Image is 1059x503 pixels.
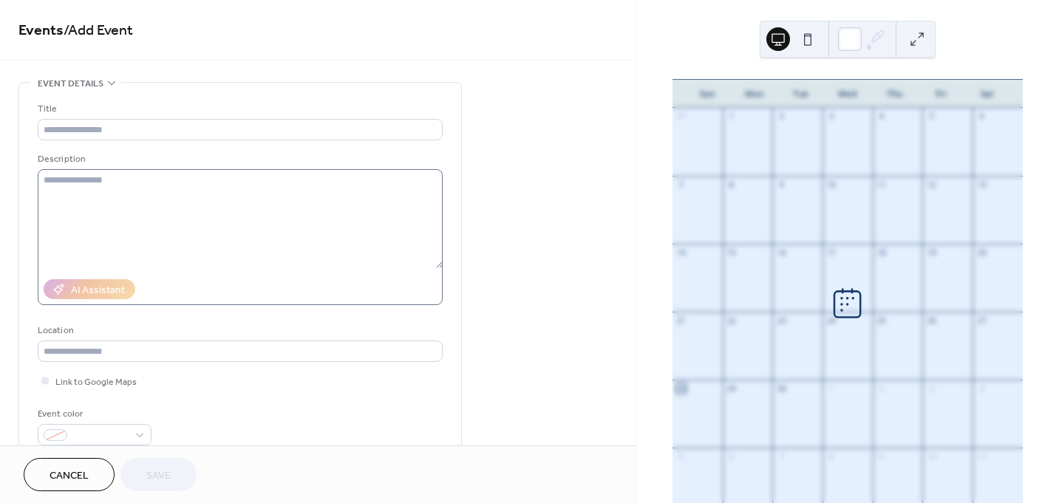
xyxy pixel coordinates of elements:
div: 20 [977,247,987,258]
div: 29 [726,383,737,394]
div: 23 [777,315,787,326]
span: Event details [38,76,103,92]
div: Sat [964,80,1011,108]
div: 9 [777,179,787,190]
div: 16 [777,247,787,258]
div: 30 [777,383,787,394]
div: Thu [871,80,917,108]
div: 4 [876,112,887,122]
div: 31 [676,112,687,122]
div: 11 [876,179,887,190]
span: / Add Event [64,16,133,45]
span: Cancel [50,468,89,484]
div: 11 [977,452,987,462]
div: 7 [676,179,687,190]
div: 5 [927,112,937,122]
div: Description [38,151,440,167]
div: Tue [777,80,824,108]
div: Title [38,101,440,117]
div: 14 [676,247,687,258]
div: Fri [918,80,964,108]
div: 27 [977,315,987,326]
div: 25 [876,315,887,326]
span: Link to Google Maps [55,374,137,390]
div: Event color [38,406,149,422]
div: 26 [927,315,937,326]
a: Events [18,16,64,45]
div: 15 [726,247,737,258]
div: 9 [876,452,887,462]
div: Mon [731,80,777,108]
div: 3 [826,112,837,122]
div: 6 [977,112,987,122]
div: 10 [826,179,837,190]
div: Wed [824,80,871,108]
div: 19 [927,247,937,258]
div: 24 [826,315,837,326]
div: Sun [684,80,731,108]
div: 13 [977,179,987,190]
div: 17 [826,247,837,258]
div: 5 [676,452,687,462]
div: 28 [676,383,687,394]
div: 3 [927,383,937,394]
div: 21 [676,315,687,326]
div: 1 [726,112,737,122]
div: 7 [777,452,787,462]
div: 1 [826,383,837,394]
div: 10 [927,452,937,462]
div: 12 [927,179,937,190]
div: 8 [826,452,837,462]
div: 8 [726,179,737,190]
button: Cancel [24,458,115,491]
div: 4 [977,383,987,394]
div: 22 [726,315,737,326]
div: 6 [726,452,737,462]
div: 2 [876,383,887,394]
div: 18 [876,247,887,258]
div: Location [38,323,440,338]
div: 2 [777,112,787,122]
